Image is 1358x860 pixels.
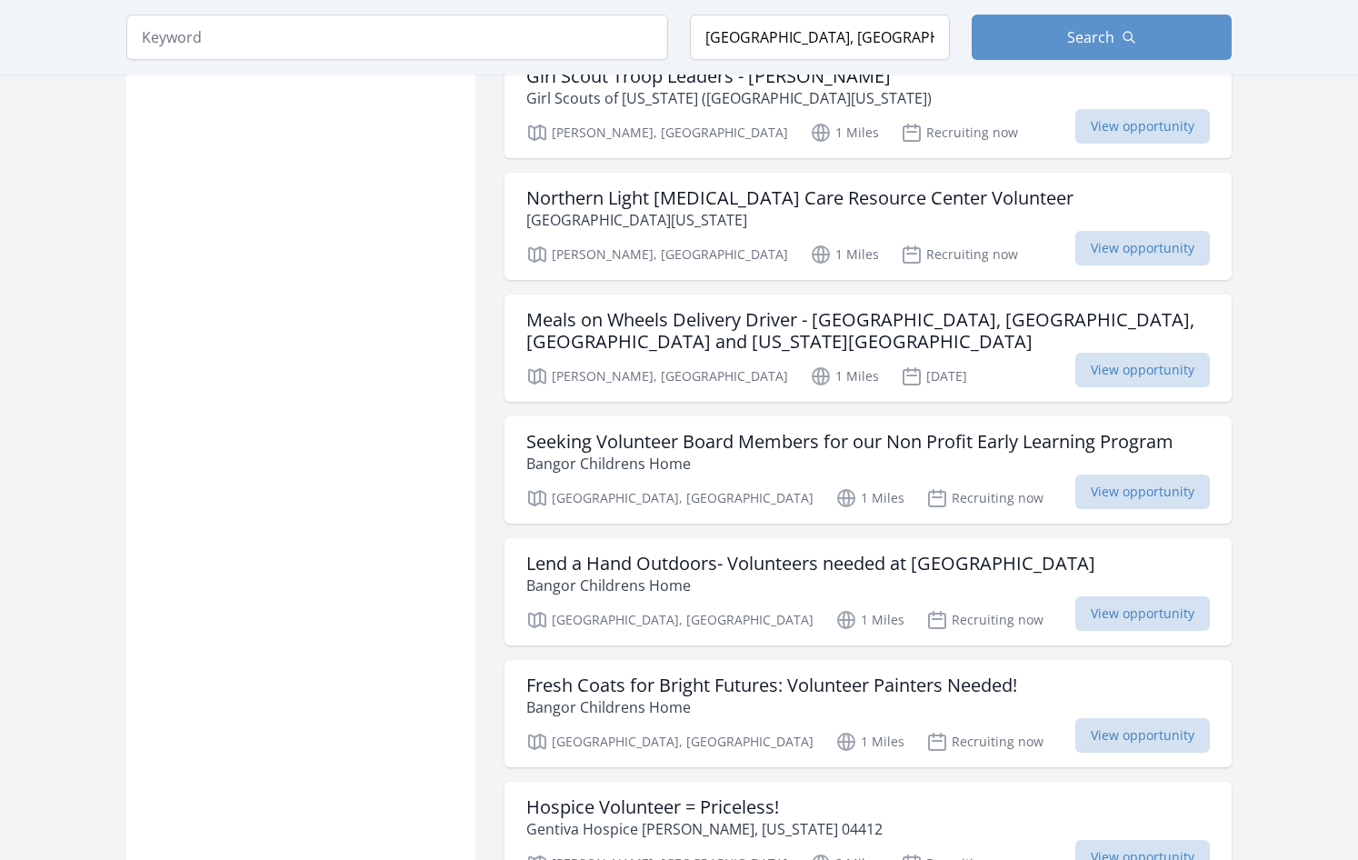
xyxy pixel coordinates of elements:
p: Bangor Childrens Home [526,453,1173,475]
p: 1 Miles [835,609,904,631]
p: [GEOGRAPHIC_DATA], [GEOGRAPHIC_DATA] [526,731,814,753]
input: Location [690,15,950,60]
p: Recruiting now [926,731,1043,753]
h3: Meals on Wheels Delivery Driver - [GEOGRAPHIC_DATA], [GEOGRAPHIC_DATA], [GEOGRAPHIC_DATA] and [US... [526,309,1210,353]
p: Girl Scouts of [US_STATE] ([GEOGRAPHIC_DATA][US_STATE]) [526,87,932,109]
p: [DATE] [901,365,967,387]
a: Seeking Volunteer Board Members for our Non Profit Early Learning Program Bangor Childrens Home [... [504,416,1232,524]
h3: Northern Light [MEDICAL_DATA] Care Resource Center Volunteer [526,187,1073,209]
button: Search [972,15,1232,60]
a: Fresh Coats for Bright Futures: Volunteer Painters Needed! Bangor Childrens Home [GEOGRAPHIC_DATA... [504,660,1232,767]
p: [GEOGRAPHIC_DATA], [GEOGRAPHIC_DATA] [526,609,814,631]
p: Bangor Childrens Home [526,696,1017,718]
p: [PERSON_NAME], [GEOGRAPHIC_DATA] [526,365,788,387]
span: View opportunity [1075,231,1210,265]
h3: Fresh Coats for Bright Futures: Volunteer Painters Needed! [526,675,1017,696]
p: [PERSON_NAME], [GEOGRAPHIC_DATA] [526,122,788,144]
p: [GEOGRAPHIC_DATA][US_STATE] [526,209,1073,231]
p: 1 Miles [810,365,879,387]
p: Recruiting now [926,609,1043,631]
a: Lend a Hand Outdoors- Volunteers needed at [GEOGRAPHIC_DATA] Bangor Childrens Home [GEOGRAPHIC_DA... [504,538,1232,645]
a: Girl Scout Troop Leaders - [PERSON_NAME] Girl Scouts of [US_STATE] ([GEOGRAPHIC_DATA][US_STATE]) ... [504,51,1232,158]
a: Meals on Wheels Delivery Driver - [GEOGRAPHIC_DATA], [GEOGRAPHIC_DATA], [GEOGRAPHIC_DATA] and [US... [504,295,1232,402]
p: Recruiting now [901,244,1018,265]
p: 1 Miles [810,244,879,265]
h3: Lend a Hand Outdoors- Volunteers needed at [GEOGRAPHIC_DATA] [526,553,1095,575]
p: 1 Miles [810,122,879,144]
h3: Girl Scout Troop Leaders - [PERSON_NAME] [526,65,932,87]
span: View opportunity [1075,353,1210,387]
h3: Hospice Volunteer = Priceless! [526,796,883,818]
p: 1 Miles [835,731,904,753]
span: Search [1067,26,1114,48]
p: [GEOGRAPHIC_DATA], [GEOGRAPHIC_DATA] [526,487,814,509]
span: View opportunity [1075,718,1210,753]
p: Gentiva Hospice [PERSON_NAME], [US_STATE] 04412 [526,818,883,840]
span: View opportunity [1075,475,1210,509]
h3: Seeking Volunteer Board Members for our Non Profit Early Learning Program [526,431,1173,453]
p: Recruiting now [926,487,1043,509]
p: Recruiting now [901,122,1018,144]
input: Keyword [126,15,668,60]
p: Bangor Childrens Home [526,575,1095,596]
span: View opportunity [1075,596,1210,631]
span: View opportunity [1075,109,1210,144]
p: [PERSON_NAME], [GEOGRAPHIC_DATA] [526,244,788,265]
p: 1 Miles [835,487,904,509]
a: Northern Light [MEDICAL_DATA] Care Resource Center Volunteer [GEOGRAPHIC_DATA][US_STATE] [PERSON_... [504,173,1232,280]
